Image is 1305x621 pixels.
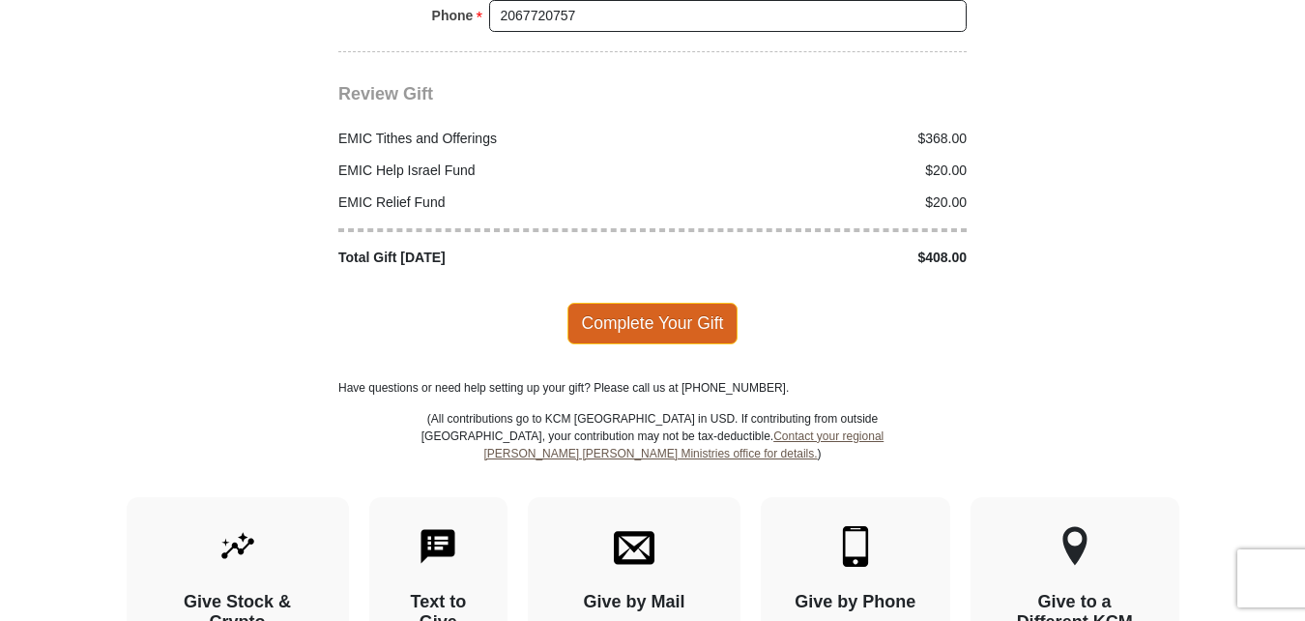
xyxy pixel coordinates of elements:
h4: Give by Mail [562,592,707,613]
div: EMIC Help Israel Fund [329,161,653,181]
img: text-to-give.svg [418,526,458,567]
span: Complete Your Gift [567,303,739,343]
h4: Give by Phone [795,592,916,613]
p: (All contributions go to KCM [GEOGRAPHIC_DATA] in USD. If contributing from outside [GEOGRAPHIC_D... [420,410,884,497]
img: give-by-stock.svg [217,526,258,567]
span: Review Gift [338,84,433,103]
div: $20.00 [652,192,977,213]
div: $408.00 [652,248,977,268]
a: Contact your regional [PERSON_NAME] [PERSON_NAME] Ministries office for details. [483,429,884,460]
div: EMIC Relief Fund [329,192,653,213]
div: $20.00 [652,161,977,181]
img: envelope.svg [614,526,654,567]
img: other-region [1061,526,1088,567]
p: Have questions or need help setting up your gift? Please call us at [PHONE_NUMBER]. [338,379,967,397]
img: mobile.svg [835,526,876,567]
div: EMIC Tithes and Offerings [329,129,653,149]
strong: Phone [432,2,474,29]
div: $368.00 [652,129,977,149]
div: Total Gift [DATE] [329,248,653,268]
